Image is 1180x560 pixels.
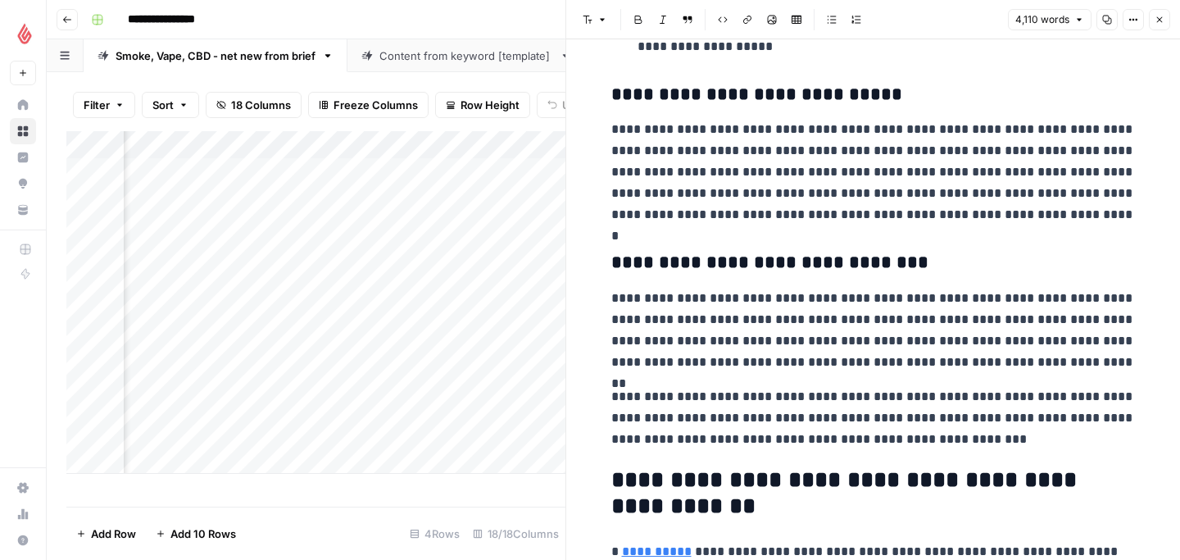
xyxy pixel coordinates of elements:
[10,171,36,197] a: Opportunities
[10,144,36,171] a: Insights
[403,521,466,547] div: 4 Rows
[435,92,530,118] button: Row Height
[66,521,146,547] button: Add Row
[10,475,36,501] a: Settings
[1015,12,1069,27] span: 4,110 words
[308,92,429,118] button: Freeze Columns
[10,527,36,553] button: Help + Support
[347,39,585,72] a: Content from keyword [template]
[142,92,199,118] button: Sort
[461,97,520,113] span: Row Height
[116,48,315,64] div: Smoke, Vape, CBD - net new from brief
[73,92,135,118] button: Filter
[334,97,418,113] span: Freeze Columns
[84,39,347,72] a: Smoke, Vape, CBD - net new from brief
[10,118,36,144] a: Browse
[10,19,39,48] img: Lightspeed Logo
[10,13,36,54] button: Workspace: Lightspeed
[10,92,36,118] a: Home
[466,521,565,547] div: 18/18 Columns
[84,97,110,113] span: Filter
[170,526,236,542] span: Add 10 Rows
[1008,9,1091,30] button: 4,110 words
[152,97,174,113] span: Sort
[10,197,36,223] a: Your Data
[231,97,291,113] span: 18 Columns
[206,92,302,118] button: 18 Columns
[146,521,246,547] button: Add 10 Rows
[91,526,136,542] span: Add Row
[379,48,553,64] div: Content from keyword [template]
[10,501,36,527] a: Usage
[537,92,601,118] button: Undo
